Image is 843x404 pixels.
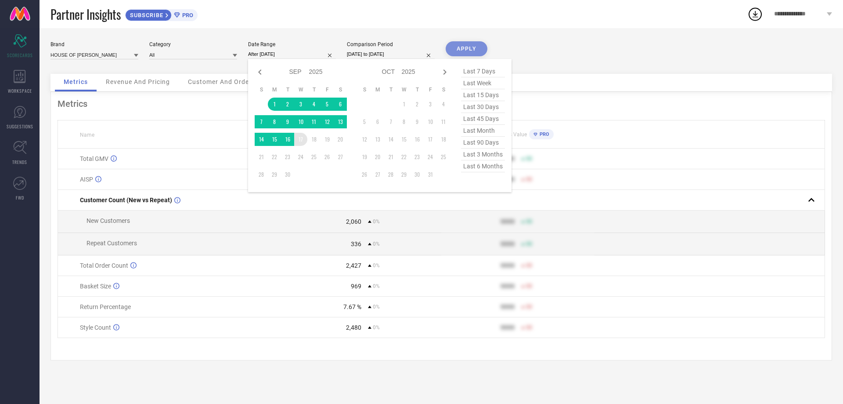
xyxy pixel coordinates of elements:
td: Thu Oct 02 2025 [411,98,424,111]
span: PRO [180,12,193,18]
span: Customer And Orders [188,78,255,85]
td: Tue Sep 16 2025 [281,133,294,146]
span: Basket Size [80,283,111,290]
span: 0% [373,324,380,331]
span: Metrics [64,78,88,85]
span: 50 [526,262,532,269]
td: Tue Oct 21 2025 [384,150,397,164]
div: 2,480 [346,324,361,331]
td: Tue Oct 07 2025 [384,115,397,128]
span: SUGGESTIONS [7,123,33,130]
div: Open download list [747,6,763,22]
span: Name [80,132,94,138]
th: Monday [371,86,384,93]
td: Fri Sep 12 2025 [321,115,334,128]
td: Mon Sep 22 2025 [268,150,281,164]
td: Tue Sep 02 2025 [281,98,294,111]
td: Sun Sep 28 2025 [255,168,268,181]
span: FWD [16,194,24,201]
div: 9999 [501,324,515,331]
input: Select date range [248,50,336,59]
td: Sun Sep 07 2025 [255,115,268,128]
span: 50 [526,176,532,182]
div: Brand [50,41,138,47]
span: Partner Insights [50,5,121,23]
td: Fri Oct 24 2025 [424,150,437,164]
div: 9999 [501,240,515,247]
th: Sunday [358,86,371,93]
span: last 7 days [461,66,505,77]
a: SUBSCRIBEPRO [125,7,198,21]
span: last 45 days [461,113,505,125]
span: Revenue And Pricing [106,78,170,85]
th: Saturday [334,86,347,93]
div: 9999 [501,262,515,269]
td: Thu Sep 18 2025 [307,133,321,146]
td: Mon Sep 15 2025 [268,133,281,146]
span: 50 [526,283,532,289]
div: Previous month [255,67,265,77]
span: 0% [373,218,380,225]
td: Wed Oct 29 2025 [397,168,411,181]
td: Wed Oct 01 2025 [397,98,411,111]
td: Sun Sep 14 2025 [255,133,268,146]
td: Tue Oct 14 2025 [384,133,397,146]
span: 0% [373,262,380,269]
td: Sat Sep 27 2025 [334,150,347,164]
td: Wed Oct 15 2025 [397,133,411,146]
span: Total GMV [80,155,108,162]
span: last month [461,125,505,137]
td: Sat Sep 13 2025 [334,115,347,128]
td: Sun Sep 21 2025 [255,150,268,164]
td: Tue Sep 23 2025 [281,150,294,164]
td: Mon Sep 29 2025 [268,168,281,181]
span: last 6 months [461,160,505,172]
td: Fri Sep 19 2025 [321,133,334,146]
span: 50 [526,324,532,331]
td: Thu Sep 11 2025 [307,115,321,128]
span: 0% [373,283,380,289]
span: 50 [526,304,532,310]
td: Wed Sep 10 2025 [294,115,307,128]
span: 50 [526,218,532,225]
td: Fri Oct 03 2025 [424,98,437,111]
td: Thu Sep 04 2025 [307,98,321,111]
div: 9999 [501,303,515,310]
td: Mon Sep 01 2025 [268,98,281,111]
td: Sat Sep 20 2025 [334,133,347,146]
td: Mon Oct 20 2025 [371,150,384,164]
span: Customer Count (New vs Repeat) [80,197,172,204]
td: Tue Oct 28 2025 [384,168,397,181]
td: Sat Oct 25 2025 [437,150,450,164]
div: Date Range [248,41,336,47]
span: New Customers [86,217,130,224]
span: last 15 days [461,89,505,101]
td: Sat Oct 04 2025 [437,98,450,111]
span: last week [461,77,505,89]
th: Sunday [255,86,268,93]
th: Saturday [437,86,450,93]
span: Style Count [80,324,111,331]
div: 969 [351,283,361,290]
th: Wednesday [397,86,411,93]
span: 0% [373,241,380,247]
td: Thu Oct 30 2025 [411,168,424,181]
td: Wed Sep 24 2025 [294,150,307,164]
span: PRO [537,131,549,137]
td: Sat Oct 11 2025 [437,115,450,128]
th: Friday [321,86,334,93]
span: last 30 days [461,101,505,113]
input: Select comparison period [347,50,435,59]
td: Fri Sep 05 2025 [321,98,334,111]
div: 336 [351,240,361,247]
div: Next month [440,67,450,77]
td: Sun Oct 12 2025 [358,133,371,146]
span: last 3 months [461,149,505,160]
td: Wed Oct 22 2025 [397,150,411,164]
td: Fri Oct 10 2025 [424,115,437,128]
td: Wed Sep 03 2025 [294,98,307,111]
th: Wednesday [294,86,307,93]
td: Tue Sep 09 2025 [281,115,294,128]
td: Mon Sep 08 2025 [268,115,281,128]
div: Metrics [58,98,825,109]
